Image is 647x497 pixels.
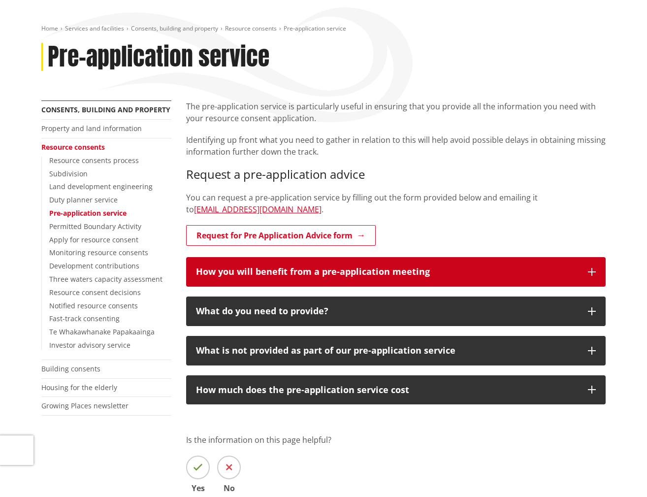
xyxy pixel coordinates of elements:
a: Consents, building and property [41,105,170,114]
a: Property and land information [41,124,142,133]
a: Housing for the elderly [41,383,117,392]
a: Apply for resource consent [49,235,138,244]
a: Services and facilities [65,24,124,33]
div: What do you need to provide? [196,306,578,316]
h3: Request a pre-application advice [186,167,606,182]
span: No [217,484,241,492]
h3: How you will benefit from a pre-application meeting [196,267,578,277]
a: Building consents [41,364,100,373]
a: Te Whakawhanake Papakaainga [49,327,155,336]
a: Home [41,24,58,33]
a: Resource consents [225,24,277,33]
a: Request for Pre Application Advice form [186,225,376,246]
a: Notified resource consents [49,301,138,310]
a: Land development engineering [49,182,153,191]
a: Subdivision [49,169,88,178]
a: Fast-track consenting [49,314,120,323]
a: Three waters capacity assessment [49,274,162,284]
a: Duty planner service [49,195,118,204]
a: Pre-application service [49,208,127,218]
p: Is the information on this page helpful? [186,434,606,446]
h1: Pre-application service [48,43,269,71]
a: Monitoring resource consents [49,248,148,257]
p: Identifying up front what you need to gather in relation to this will help avoid possible delays ... [186,134,606,158]
a: Growing Places newsletter [41,401,129,410]
a: Permitted Boundary Activity [49,222,141,231]
p: The pre-application service is particularly useful in ensuring that you provide all the informati... [186,100,606,124]
a: Consents, building and property [131,24,218,33]
button: What do you need to provide? [186,297,606,326]
div: How much does the pre-application service cost [196,385,578,395]
div: What is not provided as part of our pre-application service [196,346,578,356]
a: Development contributions [49,261,139,270]
button: How much does the pre-application service cost [186,375,606,405]
span: Pre-application service [284,24,346,33]
a: Resource consent decisions [49,288,141,297]
p: You can request a pre-application service by filling out the form provided below and emailing it ... [186,192,606,215]
iframe: Messenger Launcher [602,456,637,491]
nav: breadcrumb [41,25,606,33]
span: Yes [186,484,210,492]
a: Resource consents [41,142,105,152]
a: [EMAIL_ADDRESS][DOMAIN_NAME] [194,204,322,215]
a: Investor advisory service [49,340,130,350]
a: Resource consents process [49,156,139,165]
button: How you will benefit from a pre-application meeting [186,257,606,287]
button: What is not provided as part of our pre-application service [186,336,606,365]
